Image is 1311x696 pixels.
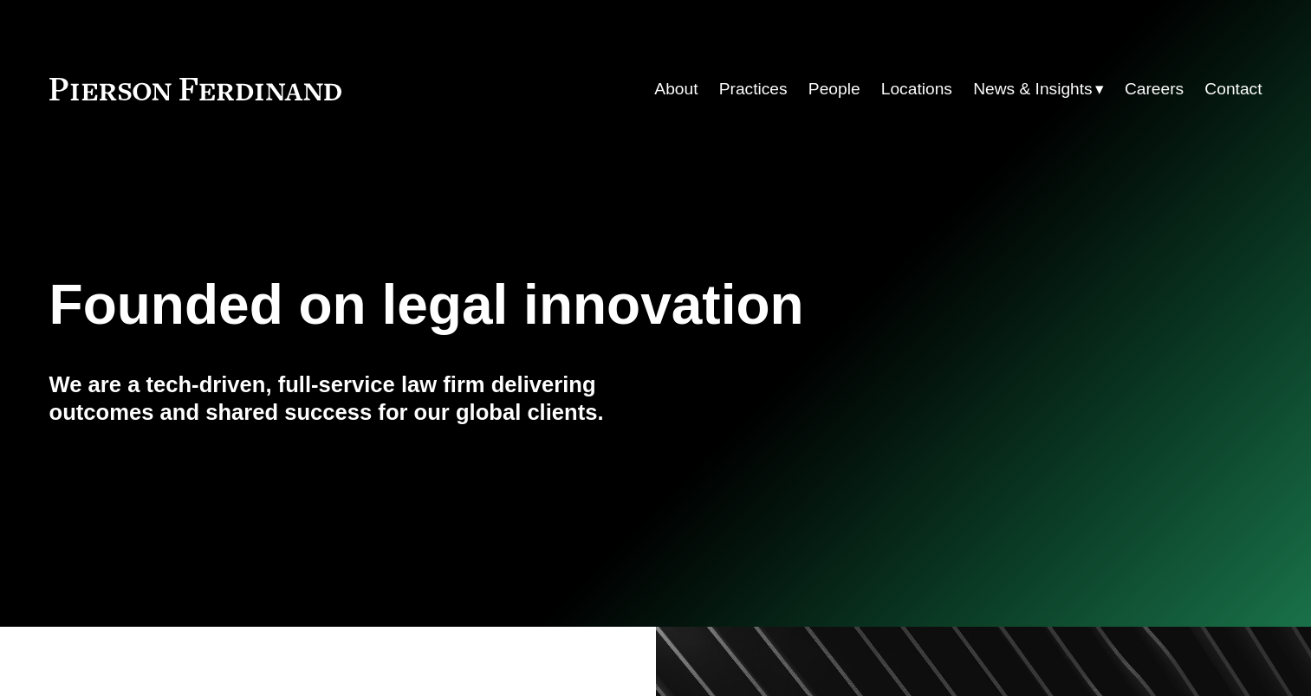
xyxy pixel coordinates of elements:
[49,274,1061,337] h1: Founded on legal innovation
[719,73,788,106] a: Practices
[973,74,1093,105] span: News & Insights
[1204,73,1262,106] a: Contact
[808,73,860,106] a: People
[49,371,656,427] h4: We are a tech-driven, full-service law firm delivering outcomes and shared success for our global...
[654,73,698,106] a: About
[881,73,952,106] a: Locations
[1125,73,1184,106] a: Careers
[973,73,1104,106] a: folder dropdown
